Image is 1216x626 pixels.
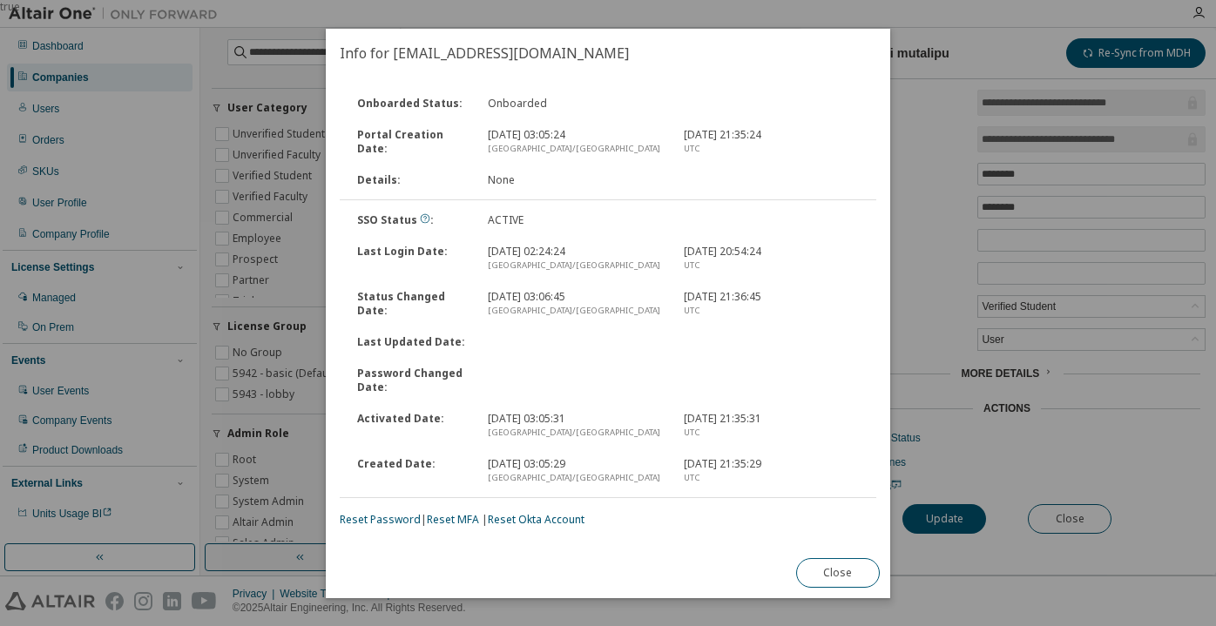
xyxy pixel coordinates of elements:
div: [DATE] 03:05:29 [477,457,673,485]
div: UTC [684,426,859,440]
div: [DATE] 03:05:31 [477,412,673,440]
div: [DATE] 21:36:45 [673,290,869,318]
a: Reset Okta Account [488,512,584,527]
div: SSO Status : [347,213,477,227]
div: Portal Creation Date : [347,128,477,156]
div: None [477,173,673,187]
div: [DATE] 21:35:31 [673,412,869,440]
div: Last Updated Date : [347,335,477,349]
div: UTC [684,142,859,156]
div: Created Date : [347,457,477,485]
div: Details : [347,173,477,187]
a: Reset MFA [427,512,479,527]
div: Onboarded Status : [347,97,477,111]
div: UTC [684,304,859,318]
div: Status Changed Date : [347,290,477,318]
div: [DATE] 03:05:24 [477,128,673,156]
div: [GEOGRAPHIC_DATA]/[GEOGRAPHIC_DATA] [488,142,663,156]
h2: Info for [EMAIL_ADDRESS][DOMAIN_NAME] [326,29,889,77]
div: Last Login Date : [347,245,477,273]
div: [DATE] 21:35:29 [673,457,869,485]
div: [GEOGRAPHIC_DATA]/[GEOGRAPHIC_DATA] [488,471,663,485]
div: Activated Date : [347,412,477,440]
div: [DATE] 21:35:24 [673,128,869,156]
div: UTC [684,259,859,273]
div: Onboarded [477,97,673,111]
div: [DATE] 03:06:45 [477,290,673,318]
div: Password Changed Date : [347,367,477,394]
div: UTC [684,471,859,485]
div: [GEOGRAPHIC_DATA]/[GEOGRAPHIC_DATA] [488,259,663,273]
div: [GEOGRAPHIC_DATA]/[GEOGRAPHIC_DATA] [488,426,663,440]
div: [DATE] 20:54:24 [673,245,869,273]
div: [DATE] 02:24:24 [477,245,673,273]
div: ACTIVE [477,213,673,227]
a: Reset Password [340,512,421,527]
div: | | [340,513,875,527]
button: Close [796,558,880,588]
div: [GEOGRAPHIC_DATA]/[GEOGRAPHIC_DATA] [488,304,663,318]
